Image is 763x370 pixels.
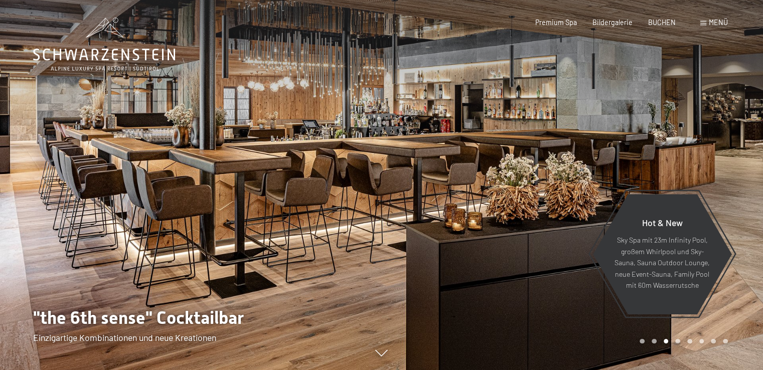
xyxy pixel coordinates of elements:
[699,339,704,344] div: Carousel Page 6
[636,339,727,344] div: Carousel Pagination
[640,339,645,344] div: Carousel Page 1
[535,18,577,27] a: Premium Spa
[592,18,633,27] a: Bildergalerie
[648,18,676,27] a: BUCHEN
[614,235,710,291] p: Sky Spa mit 23m Infinity Pool, großem Whirlpool und Sky-Sauna, Sauna Outdoor Lounge, neue Event-S...
[664,339,669,344] div: Carousel Page 3 (Current Slide)
[709,18,728,27] span: Menü
[592,194,732,315] a: Hot & New Sky Spa mit 23m Infinity Pool, großem Whirlpool und Sky-Sauna, Sauna Outdoor Lounge, ne...
[723,339,728,344] div: Carousel Page 8
[642,217,682,228] span: Hot & New
[711,339,716,344] div: Carousel Page 7
[652,339,657,344] div: Carousel Page 2
[675,339,680,344] div: Carousel Page 4
[687,339,692,344] div: Carousel Page 5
